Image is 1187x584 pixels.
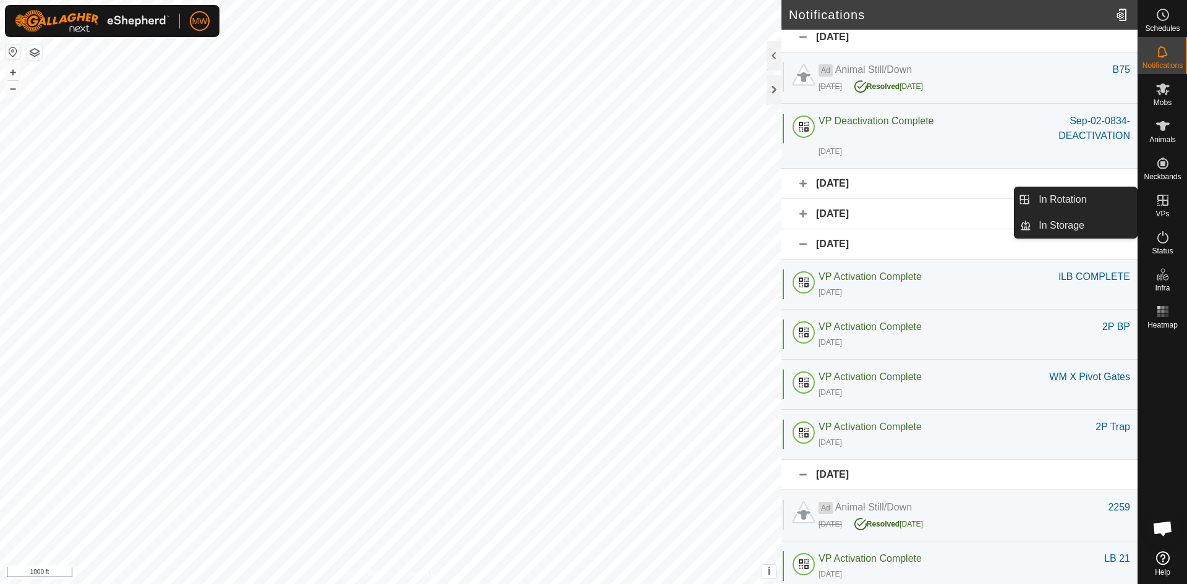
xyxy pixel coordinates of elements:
div: B75 [1113,62,1130,77]
button: – [6,81,20,96]
div: WM X Pivot Gates [1049,370,1130,384]
a: Open chat [1144,510,1181,547]
div: Sep-02-0834-DEACTIVATION [1005,114,1130,143]
span: Infra [1155,284,1170,292]
div: 2P Trap [1096,420,1130,434]
div: 2P BP [1102,320,1130,334]
span: Status [1152,247,1173,255]
a: In Rotation [1031,187,1137,212]
span: VP Activation Complete [819,553,922,564]
span: Mobs [1154,99,1172,106]
button: i [762,565,776,578]
span: VP Deactivation Complete [819,116,934,126]
div: [DATE] [819,146,842,157]
div: 2259 [1108,500,1130,515]
img: Gallagher Logo [15,10,169,32]
span: Notifications [1142,62,1183,69]
span: Animal Still/Down [835,64,912,75]
span: Resolved [867,520,900,528]
a: Contact Us [403,568,440,579]
li: In Storage [1015,213,1137,238]
div: LB 21 [1104,551,1130,566]
div: lLB COMPLETE [1058,269,1130,284]
li: In Rotation [1015,187,1137,212]
span: Animal Still/Down [835,502,912,512]
div: [DATE] [854,515,923,530]
div: [DATE] [819,569,842,580]
span: Resolved [867,82,900,91]
div: [DATE] [819,287,842,298]
div: [DATE] [819,518,842,530]
span: Schedules [1145,25,1180,32]
div: [DATE] [781,169,1138,199]
span: Heatmap [1147,321,1178,329]
span: VP Activation Complete [819,371,922,382]
div: [DATE] [819,387,842,398]
div: [DATE] [854,77,923,92]
span: Help [1155,569,1170,576]
a: Help [1138,546,1187,581]
a: In Storage [1031,213,1137,238]
span: Animals [1149,136,1176,143]
div: [DATE] [781,460,1138,490]
button: Map Layers [27,45,42,60]
button: Reset Map [6,44,20,59]
a: Privacy Policy [342,568,388,579]
span: VPs [1155,210,1169,218]
span: i [768,566,770,577]
span: Ad [819,64,833,77]
span: VP Activation Complete [819,271,922,282]
div: [DATE] [781,22,1138,53]
div: [DATE] [819,81,842,92]
span: In Rotation [1039,192,1086,207]
span: In Storage [1039,218,1084,233]
span: VP Activation Complete [819,321,922,332]
span: MW [192,15,208,28]
div: [DATE] [819,337,842,348]
span: Neckbands [1144,173,1181,180]
div: [DATE] [819,437,842,448]
button: + [6,65,20,80]
span: VP Activation Complete [819,421,922,432]
div: [DATE] [781,229,1138,260]
span: Ad [819,502,833,514]
h2: Notifications [789,7,1111,22]
div: [DATE] [781,199,1138,229]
